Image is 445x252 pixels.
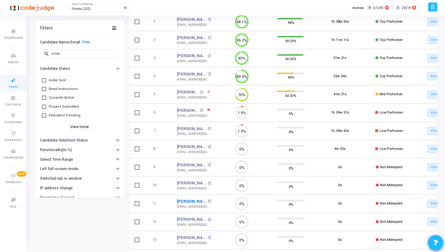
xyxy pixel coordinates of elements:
input: Search... [51,52,115,56]
div: 0s [338,183,342,188]
h6: View more [69,123,90,130]
mat-icon: open_in_new [208,145,211,149]
div: 1h 11m 11s [331,38,349,43]
a: [PERSON_NAME] [PERSON_NAME] [177,71,206,77]
mat-icon: open_in_new [208,236,211,239]
mat-icon: open_in_new [208,72,211,76]
h6: Candidate Status [40,66,70,71]
mat-icon: open_in_new [208,36,211,39]
a: [PERSON_NAME] [PERSON_NAME] [177,53,206,59]
div: [EMAIL_ADDRESS][DOMAIN_NAME] [177,223,211,227]
span: 28/31 [401,5,411,11]
span: Top Performer [379,56,403,60]
mat-icon: Clear [123,5,128,10]
span: Contests [5,102,21,107]
div: [EMAIL_ADDRESS][DOMAIN_NAME] [177,150,211,155]
div: 0s [338,237,342,243]
span: P [208,90,210,95]
div: [EMAIL_ADDRESS][DOMAIN_NAME] [177,132,211,136]
span: 0% [289,183,293,189]
span: Currently Active [49,94,74,101]
span: Invite Sent [49,77,66,84]
h6: Candidate Name/Email [40,40,80,45]
td: 7 [144,122,171,140]
div: 1h 59m 57s [331,110,349,115]
span: Low Performer [379,129,403,133]
span: Not Attempted [380,220,402,224]
a: [PERSON_NAME] [177,180,206,186]
span: FAQ [10,204,16,209]
span: New [17,171,26,177]
h6: Functionality(in %) [40,148,72,152]
span: Low Performer [379,147,403,151]
a: [PERSON_NAME] [177,144,206,150]
mat-icon: open_in_new [208,182,211,185]
button: Select Time Range [35,155,124,164]
div: [EMAIL_ADDRESS][DOMAIN_NAME] [177,168,211,173]
span: 0% [289,128,293,135]
span: 0% [289,201,293,208]
span: Interviews [5,120,22,125]
span: Mid Performer [379,92,403,96]
h6: Left full-screen mode [40,167,78,171]
a: [PERSON_NAME] [177,216,206,223]
td: 9 [144,158,171,177]
a: [PERSON_NAME] [177,89,198,95]
a: [PERSON_NAME] [177,126,206,132]
span: Read Instructions [49,85,78,93]
span: Top Performer [379,20,403,24]
span: Not Attempted [380,238,402,242]
div: 4m 35s [334,146,346,152]
td: 1 [144,13,171,31]
mat-icon: open_in_new [200,109,203,112]
button: Candidate Name/EmailClear [35,38,124,47]
span: 93.33% [285,38,296,44]
mat-icon: open_in_new [208,200,211,203]
span: Not Attempted [380,165,402,169]
div: [EMAIL_ADDRESS][DOMAIN_NAME] [177,59,211,64]
span: Analytics [6,180,21,185]
span: Evaluation Pending [49,112,80,119]
span: 0% [289,147,293,153]
div: [EMAIL_ADDRESS][DOMAIN_NAME] [177,114,211,118]
td: 2 [144,31,171,49]
button: Functionality(in %) [35,145,124,155]
span: | [392,4,393,11]
span: 0% [289,165,293,171]
h6: Switched tab or window [40,176,82,181]
h6: IP address change [40,186,73,191]
td: 10 [144,176,171,195]
span: Dashboard [4,35,23,41]
button: IP address change [35,183,124,193]
a: Clear [82,40,90,44]
span: 93.33% [285,56,296,62]
td: 5 [144,85,171,104]
div: [EMAIL_ADDRESS][DOMAIN_NAME] [177,95,211,100]
span: T [367,6,371,10]
span: I [396,6,400,10]
div: 51m 21s [333,56,346,61]
label: Invites: [352,5,365,11]
button: Switched tab or window [35,174,124,183]
td: 13 [144,231,171,249]
span: 0% [289,219,293,226]
span: Top Performer [379,38,403,42]
span: Project Submitted [49,103,79,110]
span: Low Performer [379,110,403,115]
div: [EMAIL_ADDRESS][DOMAIN_NAME] [177,186,211,191]
a: [PERSON_NAME] [177,198,206,205]
button: Left full-screen mode [35,164,124,174]
button: Proctoring stopped [35,193,124,203]
span: Admin [8,60,19,65]
div: 0s [338,219,342,225]
button: Candidate Selection Status [35,136,124,145]
mat-icon: open_in_new [200,91,203,94]
mat-icon: open_in_new [208,18,211,21]
span: Not Attempted [380,201,402,205]
h6: Candidate Selection Status [40,138,88,143]
a: [PERSON_NAME] [177,235,206,241]
span: Top Performer [379,74,403,78]
span: Fleetx (222) [72,7,90,11]
div: 41m 21s [333,92,346,97]
h6: Proctoring stopped [40,196,74,200]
